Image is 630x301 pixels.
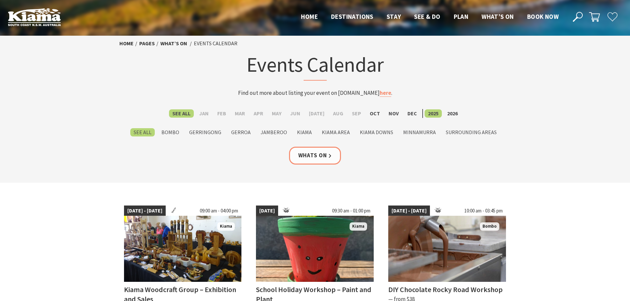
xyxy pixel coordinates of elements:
label: Dec [404,109,420,118]
a: here [380,89,391,97]
label: May [269,109,285,118]
label: Oct [366,109,383,118]
p: Find out more about listing your event on [DOMAIN_NAME] . [186,89,445,97]
label: Jan [196,109,212,118]
label: Nov [385,109,402,118]
span: Destinations [331,13,373,20]
label: Apr [250,109,267,118]
label: Bombo [158,128,183,136]
span: What’s On [482,13,514,20]
span: Kiama [217,222,235,231]
label: Gerringong [186,128,225,136]
span: [DATE] [256,206,278,216]
span: 09:30 am - 01:00 pm [329,206,374,216]
span: Stay [387,13,401,20]
label: 2025 [425,109,442,118]
label: Gerroa [228,128,254,136]
h4: DIY Chocolate Rocky Road Workshop [388,285,503,294]
span: Home [301,13,318,20]
label: Feb [214,109,230,118]
span: Plan [454,13,469,20]
h1: Events Calendar [186,51,445,81]
span: 10:00 am - 03:45 pm [461,206,506,216]
a: Whats On [289,147,341,164]
label: Sep [349,109,364,118]
span: 09:00 am - 04:00 pm [196,206,241,216]
label: Mar [231,109,248,118]
label: Jun [287,109,304,118]
span: See & Do [414,13,440,20]
a: Home [119,40,134,47]
label: Minnamurra [400,128,439,136]
a: What’s On [160,40,187,47]
label: Kiama Downs [357,128,397,136]
img: Plant & Pot [256,216,374,282]
img: Chocolate Production. The Treat Factory [388,216,506,282]
label: See All [130,128,155,136]
span: Bombo [480,222,499,231]
label: Aug [330,109,347,118]
img: The wonders of wood [124,216,242,282]
span: Book now [527,13,559,20]
label: Kiama Area [318,128,353,136]
label: Jamberoo [257,128,290,136]
label: Surrounding Areas [442,128,500,136]
label: [DATE] [306,109,328,118]
span: Kiama [350,222,367,231]
label: See All [169,109,194,118]
label: Kiama [294,128,315,136]
span: [DATE] - [DATE] [124,206,166,216]
li: Events Calendar [194,39,237,48]
span: [DATE] - [DATE] [388,206,430,216]
a: Pages [139,40,155,47]
img: Kiama Logo [8,8,61,26]
label: 2026 [444,109,461,118]
nav: Main Menu [294,12,565,22]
